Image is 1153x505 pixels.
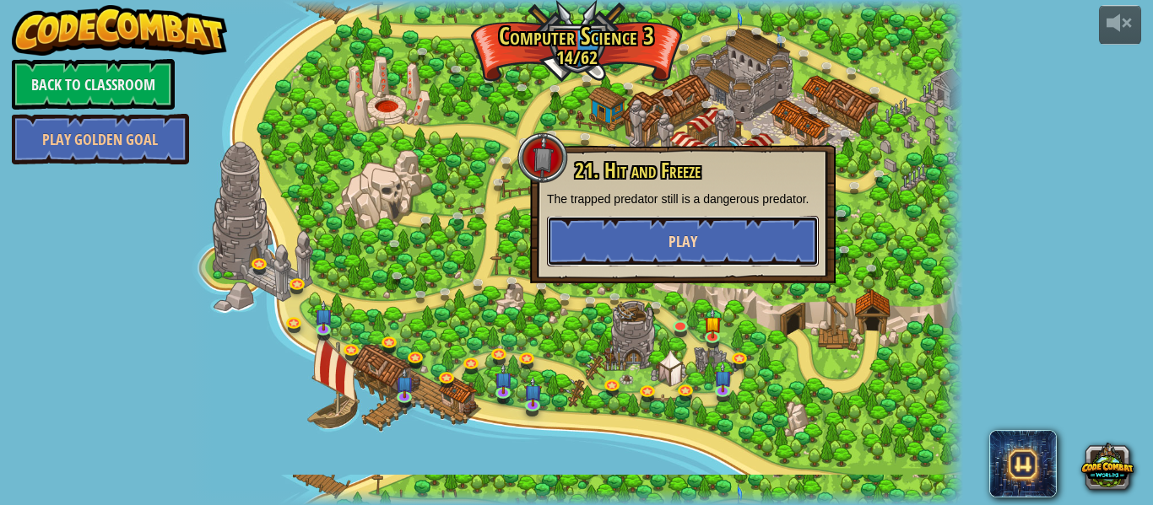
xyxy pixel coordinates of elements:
button: Play [547,216,819,266]
img: level-banner-started.png [704,309,722,339]
img: level-banner-unstarted-subscriber.png [495,363,512,394]
img: level-banner-unstarted-subscriber.png [714,362,732,392]
p: The trapped predator still is a dangerous predator. [547,191,819,207]
img: CodeCombat - Learn how to code by playing a game [12,5,228,56]
img: level-banner-unstarted-subscriber.png [315,300,333,330]
span: Play [669,231,697,252]
img: level-banner-unstarted-subscriber.png [396,368,414,398]
img: level-banner-unstarted-subscriber.png [523,376,541,406]
a: Play Golden Goal [12,114,189,164]
a: Back to Classroom [12,59,175,110]
button: Adjust volume [1099,5,1141,45]
span: 21. Hit and Freeze [575,156,701,185]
